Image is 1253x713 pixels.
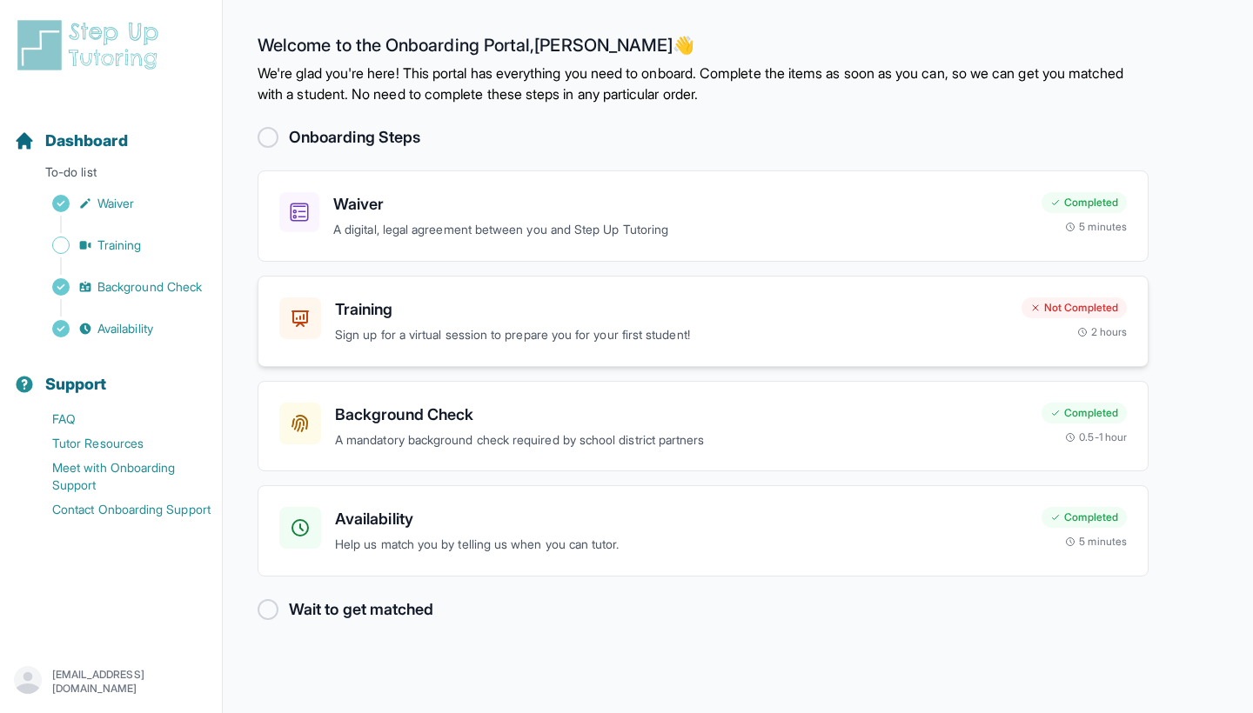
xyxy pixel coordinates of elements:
[335,403,1028,427] h3: Background Check
[258,170,1149,262] a: WaiverA digital, legal agreement between you and Step Up TutoringCompleted5 minutes
[333,220,1028,240] p: A digital, legal agreement between you and Step Up Tutoring
[335,507,1028,531] h3: Availability
[1022,297,1127,318] div: Not Completed
[335,430,1028,450] p: A mandatory background check required by school district partners
[7,344,215,403] button: Support
[14,233,222,257] a: Training
[97,195,134,212] span: Waiver
[1065,220,1127,234] div: 5 minutes
[1065,535,1127,549] div: 5 minutes
[14,17,169,73] img: logo
[258,381,1149,472] a: Background CheckA mandatory background check required by school district partnersCompleted0.5-1 hour
[45,372,107,396] span: Support
[7,163,215,188] p: To-do list
[14,129,128,153] a: Dashboard
[97,237,142,254] span: Training
[335,297,1008,322] h3: Training
[52,668,208,696] p: [EMAIL_ADDRESS][DOMAIN_NAME]
[258,485,1149,576] a: AvailabilityHelp us match you by telling us when you can tutor.Completed5 minutes
[1065,430,1127,444] div: 0.5-1 hour
[1042,192,1127,213] div: Completed
[1042,403,1127,423] div: Completed
[258,276,1149,367] a: TrainingSign up for a virtual session to prepare you for your first student!Not Completed2 hours
[14,456,222,497] a: Meet with Onboarding Support
[7,101,215,160] button: Dashboard
[1042,507,1127,528] div: Completed
[14,317,222,341] a: Availability
[97,320,153,337] span: Availability
[14,497,222,522] a: Contact Onboarding Support
[14,407,222,431] a: FAQ
[14,275,222,299] a: Background Check
[14,666,208,697] button: [EMAIL_ADDRESS][DOMAIN_NAME]
[333,192,1028,217] h3: Waiver
[1077,325,1128,339] div: 2 hours
[335,325,1008,345] p: Sign up for a virtual session to prepare you for your first student!
[289,597,433,622] h2: Wait to get matched
[45,129,128,153] span: Dashboard
[14,191,222,216] a: Waiver
[14,431,222,456] a: Tutor Resources
[335,535,1028,555] p: Help us match you by telling us when you can tutor.
[289,125,420,150] h2: Onboarding Steps
[258,35,1149,63] h2: Welcome to the Onboarding Portal, [PERSON_NAME] 👋
[97,278,202,296] span: Background Check
[258,63,1149,104] p: We're glad you're here! This portal has everything you need to onboard. Complete the items as soo...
